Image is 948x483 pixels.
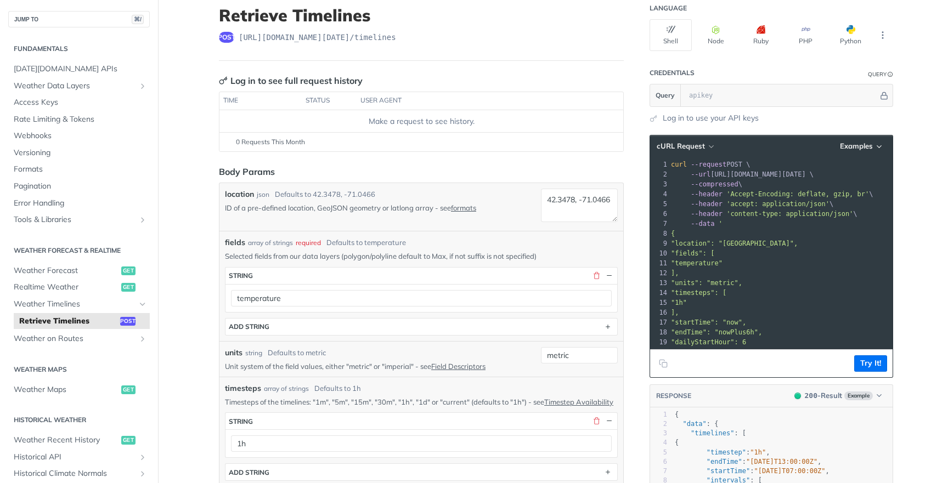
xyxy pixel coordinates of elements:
[14,333,136,344] span: Weather on Routes
[8,195,150,212] a: Error Handling
[805,390,842,401] div: - Result
[650,347,669,357] div: 20
[8,161,150,178] a: Formats
[878,90,890,101] button: Hide
[650,209,669,219] div: 6
[650,229,669,238] div: 8
[671,200,833,208] span: \
[14,299,136,310] span: Weather Timelines
[789,390,887,401] button: 200200-ResultExample
[225,203,537,213] p: ID of a pre-defined location, GeoJSON geometry or latlong array - see
[650,199,669,209] div: 5
[138,469,147,478] button: Show subpages for Historical Climate Normals
[8,279,150,296] a: Realtime Weatherget
[650,288,669,298] div: 14
[225,319,617,335] button: ADD string
[707,458,742,465] span: "endTime"
[8,449,150,465] a: Historical APIShow subpages for Historical API
[684,84,878,106] input: apikey
[675,429,746,437] span: : [
[671,161,751,168] span: POST \
[671,338,746,346] span: "dailyStartHour": 6
[121,436,136,445] span: get
[296,238,321,248] div: required
[671,259,723,267] span: "temperature"
[719,220,723,228] span: '
[675,420,719,428] span: : {
[650,248,669,258] div: 10
[785,19,827,51] button: PHP
[691,429,734,437] span: "timelines"
[451,203,476,212] a: formats
[138,300,147,309] button: Hide subpages for Weather Timelines
[229,322,269,331] div: ADD string
[682,420,706,428] span: "data"
[653,141,717,152] button: cURL Request
[695,19,737,51] button: Node
[691,161,726,168] span: --request
[225,383,261,394] span: timesteps
[138,453,147,462] button: Show subpages for Historical API
[691,200,723,208] span: --header
[14,313,150,329] a: Retrieve Timelinespost
[656,90,675,100] span: Query
[650,84,681,106] button: Query
[691,220,714,228] span: --data
[257,190,269,200] div: json
[8,11,150,27] button: JUMP TO⌘/
[219,5,624,25] h1: Retrieve Timelines
[8,128,150,144] a: Webhooks
[650,19,692,51] button: Shell
[671,299,687,306] span: "1h"
[248,238,293,248] div: array of strings
[229,271,253,280] div: string
[650,169,669,179] div: 2
[14,468,136,479] span: Historical Climate Normals
[671,269,679,277] span: ],
[219,92,302,110] th: time
[671,240,798,247] span: "location": "[GEOGRAPHIC_DATA]",
[8,94,150,111] a: Access Keys
[671,348,675,356] span: }
[219,32,234,43] span: post
[8,44,150,54] h2: Fundamentals
[8,61,150,77] a: [DATE][DOMAIN_NAME] APIs
[8,331,150,347] a: Weather on RoutesShow subpages for Weather on Routes
[671,210,857,218] span: \
[14,181,147,192] span: Pagination
[14,282,119,293] span: Realtime Weather
[691,190,723,198] span: --header
[14,214,136,225] span: Tools & Libraries
[868,70,893,78] div: QueryInformation
[754,467,826,475] span: "[DATE]T07:00:00Z"
[604,271,614,281] button: Hide
[591,271,601,281] button: Delete
[544,397,613,406] a: Timestep Availability
[878,30,888,40] svg: More ellipsis
[663,112,759,124] a: Log in to use your API keys
[726,210,853,218] span: 'content-type: application/json'
[650,419,667,429] div: 2
[314,383,361,394] div: Defaults to 1h
[8,382,150,398] a: Weather Mapsget
[650,179,669,189] div: 3
[650,429,667,438] div: 3
[656,355,671,372] button: Copy to clipboard
[225,189,254,200] label: location
[650,189,669,199] div: 4
[650,4,687,13] div: Language
[14,147,147,158] span: Versioning
[650,448,667,457] div: 5
[650,457,667,467] div: 6
[8,365,150,374] h2: Weather Maps
[650,69,695,77] div: Credentials
[650,308,669,317] div: 16
[8,246,150,255] h2: Weather Forecast & realtime
[650,467,667,476] div: 7
[671,279,742,287] span: "units": "metric",
[302,92,357,110] th: status
[245,348,262,358] div: string
[225,413,617,429] button: string
[225,347,242,359] label: units
[431,362,486,371] a: Field Descriptors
